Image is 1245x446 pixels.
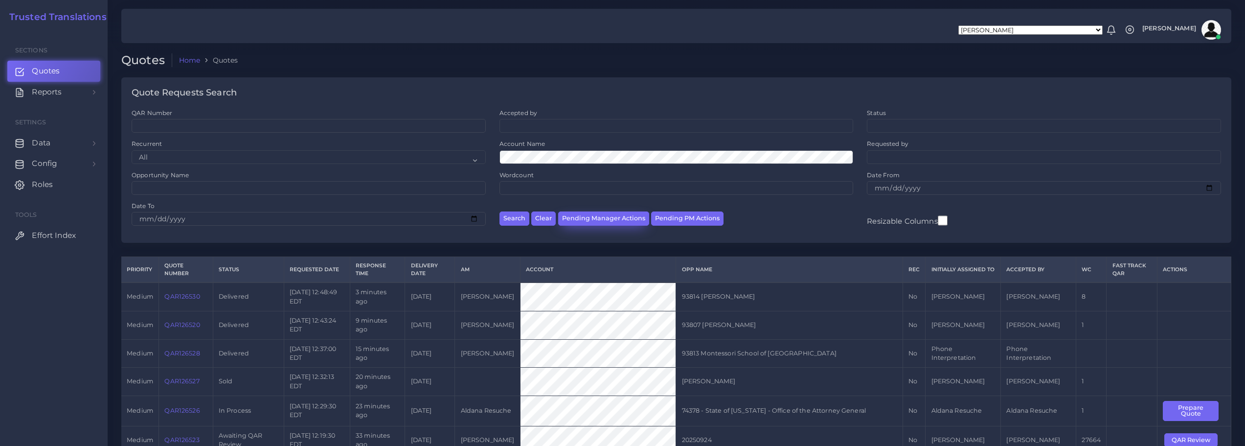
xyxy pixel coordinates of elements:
[903,368,925,396] td: No
[32,138,50,148] span: Data
[455,282,520,311] td: [PERSON_NAME]
[200,55,238,65] li: Quotes
[213,311,284,339] td: Delivered
[405,368,455,396] td: [DATE]
[520,257,676,282] th: Account
[1001,282,1076,311] td: [PERSON_NAME]
[867,109,886,117] label: Status
[903,396,925,426] td: No
[350,311,405,339] td: 9 minutes ago
[121,257,159,282] th: Priority
[1164,436,1224,443] a: QAR Review
[405,282,455,311] td: [DATE]
[903,282,925,311] td: No
[1107,257,1157,282] th: Fast Track QAR
[164,407,200,414] a: QAR126526
[7,153,100,174] a: Config
[1163,407,1225,414] a: Prepare Quote
[867,214,947,227] label: Resizable Columns
[676,396,903,426] td: 74378 - State of [US_STATE] - Office of the Attorney General
[1001,396,1076,426] td: Aldana Resuche
[159,257,213,282] th: Quote Number
[32,66,60,76] span: Quotes
[1001,257,1076,282] th: Accepted by
[676,339,903,368] td: 93813 Montessori School of [GEOGRAPHIC_DATA]
[284,368,350,396] td: [DATE] 12:32:13 EDT
[499,171,534,179] label: Wordcount
[903,339,925,368] td: No
[499,211,529,226] button: Search
[132,202,155,210] label: Date To
[499,109,538,117] label: Accepted by
[350,396,405,426] td: 23 minutes ago
[455,311,520,339] td: [PERSON_NAME]
[531,211,556,226] button: Clear
[455,396,520,426] td: Aldana Resuche
[1137,20,1224,40] a: [PERSON_NAME]avatar
[1157,257,1231,282] th: Actions
[676,311,903,339] td: 93807 [PERSON_NAME]
[127,436,153,444] span: medium
[405,257,455,282] th: Delivery Date
[1142,25,1196,32] span: [PERSON_NAME]
[2,12,107,23] a: Trusted Translations
[15,118,46,126] span: Settings
[32,87,62,97] span: Reports
[284,282,350,311] td: [DATE] 12:48:49 EDT
[284,396,350,426] td: [DATE] 12:29:30 EDT
[1076,396,1107,426] td: 1
[132,171,189,179] label: Opportunity Name
[926,257,1001,282] th: Initially Assigned to
[132,109,172,117] label: QAR Number
[164,293,200,300] a: QAR126530
[132,88,237,98] h4: Quote Requests Search
[350,282,405,311] td: 3 minutes ago
[405,311,455,339] td: [DATE]
[405,339,455,368] td: [DATE]
[32,230,76,241] span: Effort Index
[676,368,903,396] td: [PERSON_NAME]
[7,133,100,153] a: Data
[926,282,1001,311] td: [PERSON_NAME]
[1001,339,1076,368] td: Phone Interpretation
[15,47,47,54] span: Sections
[926,339,1001,368] td: Phone Interpretation
[676,257,903,282] th: Opp Name
[867,171,900,179] label: Date From
[164,377,199,385] a: QAR126527
[455,257,520,282] th: AM
[213,257,284,282] th: Status
[1163,401,1219,421] button: Prepare Quote
[867,140,908,148] label: Requested by
[558,211,649,226] button: Pending Manager Actions
[213,339,284,368] td: Delivered
[127,321,153,329] span: medium
[127,407,153,414] span: medium
[213,368,284,396] td: Sold
[284,257,350,282] th: Requested Date
[455,339,520,368] td: [PERSON_NAME]
[164,350,200,357] a: QAR126528
[7,174,100,195] a: Roles
[651,211,724,226] button: Pending PM Actions
[32,179,53,190] span: Roles
[938,214,948,227] input: Resizable Columns
[350,339,405,368] td: 15 minutes ago
[164,436,199,444] a: QAR126523
[32,158,57,169] span: Config
[350,368,405,396] td: 20 minutes ago
[676,282,903,311] td: 93814 [PERSON_NAME]
[1001,311,1076,339] td: [PERSON_NAME]
[132,140,162,148] label: Recurrent
[1076,311,1107,339] td: 1
[284,339,350,368] td: [DATE] 12:37:00 EDT
[350,257,405,282] th: Response Time
[1076,282,1107,311] td: 8
[7,82,100,102] a: Reports
[7,225,100,246] a: Effort Index
[903,257,925,282] th: REC
[121,53,172,68] h2: Quotes
[405,396,455,426] td: [DATE]
[213,282,284,311] td: Delivered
